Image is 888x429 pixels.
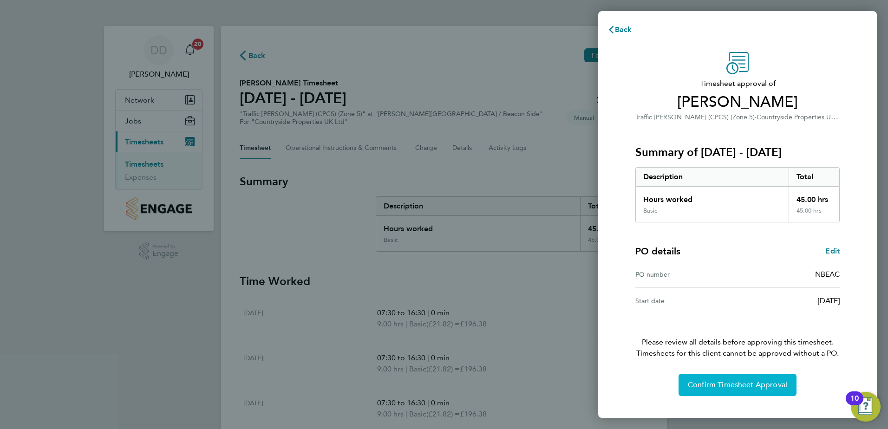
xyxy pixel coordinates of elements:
div: Hours worked [636,187,789,207]
span: Timesheets for this client cannot be approved without a PO. [624,348,851,359]
div: Total [789,168,840,186]
span: Countryside Properties UK Ltd [757,112,847,121]
span: Edit [825,247,840,255]
div: 10 [850,398,859,410]
span: Confirm Timesheet Approval [688,380,787,390]
span: [PERSON_NAME] [635,93,840,111]
a: Edit [825,246,840,257]
div: 45.00 hrs [789,187,840,207]
div: Basic [643,207,657,214]
div: Description [636,168,789,186]
div: [DATE] [738,295,840,306]
button: Open Resource Center, 10 new notifications [851,392,881,422]
div: Summary of 18 - 24 Aug 2025 [635,167,840,222]
span: Back [615,25,632,34]
h3: Summary of [DATE] - [DATE] [635,145,840,160]
button: Back [598,20,641,39]
span: NBEAC [815,270,840,279]
div: 45.00 hrs [789,207,840,222]
span: Timesheet approval of [635,78,840,89]
p: Please review all details before approving this timesheet. [624,314,851,359]
h4: PO details [635,245,680,258]
button: Confirm Timesheet Approval [679,374,797,396]
div: Start date [635,295,738,306]
span: · [755,113,757,121]
span: Traffic [PERSON_NAME] (CPCS) (Zone 5) [635,113,755,121]
div: PO number [635,269,738,280]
